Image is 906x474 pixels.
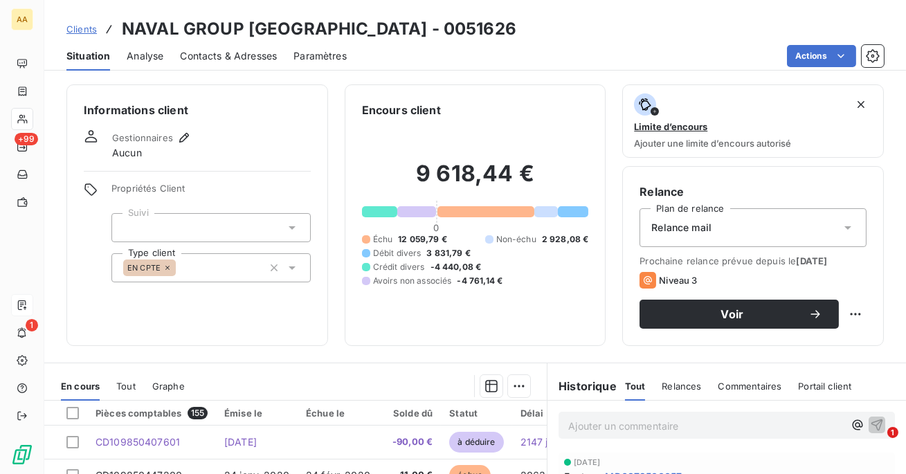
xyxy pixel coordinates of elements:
span: à déduire [449,432,503,453]
span: 0 [434,222,440,233]
span: Niveau 3 [659,275,697,286]
span: Contacts & Adresses [180,49,277,63]
h6: Encours client [362,102,441,118]
span: Analyse [127,49,163,63]
a: Clients [66,22,97,36]
span: Commentaires [718,381,782,392]
span: 155 [188,407,208,419]
div: AA [11,8,33,30]
span: Portail client [798,381,851,392]
span: Non-échu [496,233,536,246]
span: Avoirs non associés [373,275,452,287]
span: 3 831,79 € [426,247,471,259]
span: Situation [66,49,110,63]
span: EN CPTE [127,264,161,272]
span: [DATE] [224,436,257,448]
img: Logo LeanPay [11,444,33,466]
input: Ajouter une valeur [176,262,187,274]
div: Délai [520,408,558,419]
span: Débit divers [373,247,422,259]
span: Prochaine relance prévue depuis le [640,255,867,266]
span: 1 [887,427,898,438]
span: Tout [625,381,646,392]
span: Graphe [152,381,185,392]
span: 12 059,79 € [398,233,447,246]
span: +99 [15,133,38,145]
span: Crédit divers [373,261,425,273]
h6: Relance [640,183,867,200]
span: 2 928,08 € [542,233,589,246]
span: 1 [26,319,38,331]
button: Limite d’encoursAjouter une limite d’encours autorisé [622,84,884,158]
span: Tout [116,381,136,392]
button: Actions [787,45,856,67]
span: 2147 j [520,436,548,448]
input: Ajouter une valeur [123,221,134,234]
span: Ajouter une limite d’encours autorisé [634,138,791,149]
div: Statut [449,408,503,419]
div: Pièces comptables [96,407,208,419]
span: CD109850407601 [96,436,180,448]
span: Relances [662,381,701,392]
span: Voir [656,309,808,320]
div: Émise le [224,408,289,419]
span: Clients [66,24,97,35]
span: En cours [61,381,100,392]
span: Paramètres [293,49,347,63]
span: Propriétés Client [111,183,311,202]
h3: NAVAL GROUP [GEOGRAPHIC_DATA] - 0051626 [122,17,516,42]
span: Gestionnaires [112,132,173,143]
span: -4 761,14 € [457,275,503,287]
span: [DATE] [574,458,600,466]
div: Solde dû [387,408,433,419]
button: Voir [640,300,839,329]
span: -90,00 € [387,435,433,449]
span: Limite d’encours [634,121,707,132]
h6: Informations client [84,102,311,118]
span: Aucun [112,146,142,160]
iframe: Intercom live chat [859,427,892,460]
span: Relance mail [651,221,712,235]
span: [DATE] [796,255,827,266]
span: Échu [373,233,393,246]
div: Échue le [306,408,370,419]
span: -4 440,08 € [431,261,482,273]
h2: 9 618,44 € [362,160,589,201]
h6: Historique [547,378,617,394]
